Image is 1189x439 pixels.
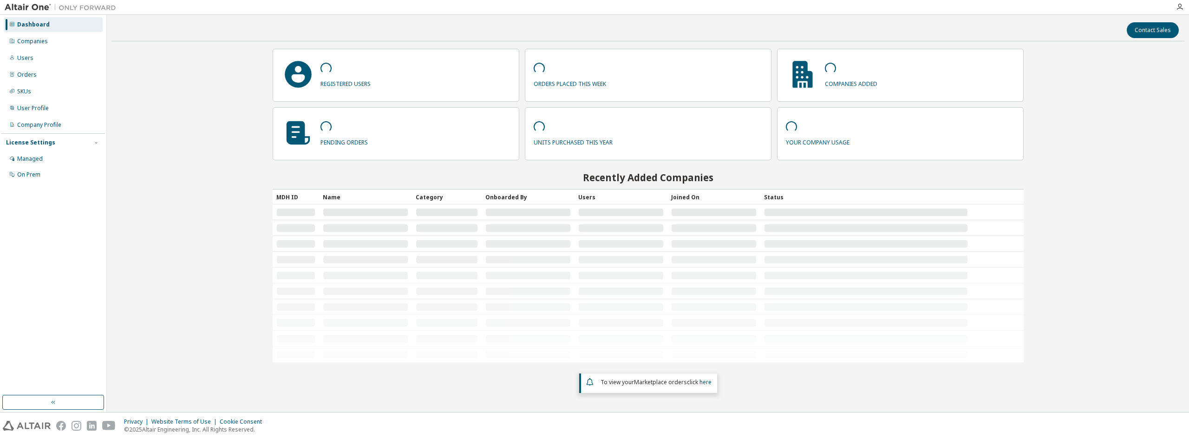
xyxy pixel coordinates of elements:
div: User Profile [17,105,49,112]
a: here [699,378,712,386]
div: On Prem [17,171,40,178]
div: Status [764,190,968,204]
p: orders placed this week [534,77,606,88]
button: Contact Sales [1127,22,1179,38]
p: © 2025 Altair Engineering, Inc. All Rights Reserved. [124,426,268,433]
img: facebook.svg [56,421,66,431]
div: Website Terms of Use [151,418,220,426]
img: Altair One [5,3,121,12]
p: pending orders [320,136,368,146]
div: Privacy [124,418,151,426]
div: Onboarded By [485,190,571,204]
img: altair_logo.svg [3,421,51,431]
div: Dashboard [17,21,50,28]
p: your company usage [786,136,849,146]
h2: Recently Added Companies [273,171,1024,183]
div: Cookie Consent [220,418,268,426]
div: Users [17,54,33,62]
div: Managed [17,155,43,163]
div: Category [416,190,478,204]
div: SKUs [17,88,31,95]
p: registered users [320,77,371,88]
p: companies added [825,77,877,88]
img: youtube.svg [102,421,116,431]
div: Joined On [671,190,757,204]
p: units purchased this year [534,136,613,146]
div: Company Profile [17,121,61,129]
span: To view your click [601,378,712,386]
div: MDH ID [276,190,315,204]
div: License Settings [6,139,55,146]
div: Companies [17,38,48,45]
div: Name [323,190,408,204]
div: Users [578,190,664,204]
div: Orders [17,71,37,79]
img: instagram.svg [72,421,81,431]
img: linkedin.svg [87,421,97,431]
em: Marketplace orders [634,378,687,386]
